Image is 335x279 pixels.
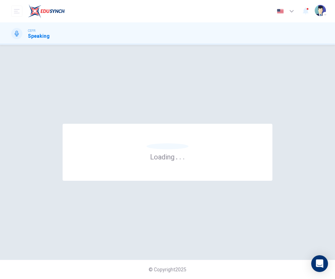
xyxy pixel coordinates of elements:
h6: . [179,150,181,162]
button: open mobile menu [11,6,22,17]
span: © Copyright 2025 [149,267,186,272]
div: Open Intercom Messenger [311,255,328,272]
img: EduSynch logo [28,4,65,18]
img: Profile picture [315,5,326,16]
h6: . [183,150,185,162]
h6: Loading [150,152,185,161]
img: en [276,9,285,14]
span: CEFR [28,28,35,33]
h1: Speaking [28,33,50,39]
h6: . [176,150,178,162]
